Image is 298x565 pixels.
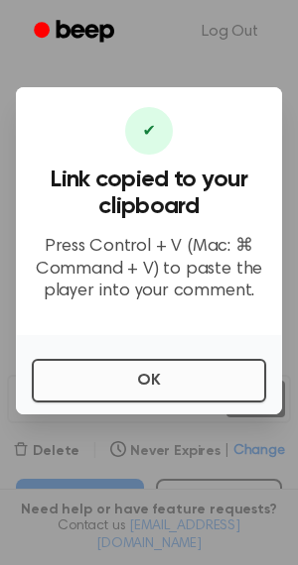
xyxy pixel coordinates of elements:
h3: Link copied to your clipboard [32,167,266,220]
a: Log Out [182,8,278,56]
button: OK [32,359,266,402]
p: Press Control + V (Mac: ⌘ Command + V) to paste the player into your comment. [32,236,266,303]
div: ✔ [125,107,173,155]
a: Beep [20,13,132,52]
